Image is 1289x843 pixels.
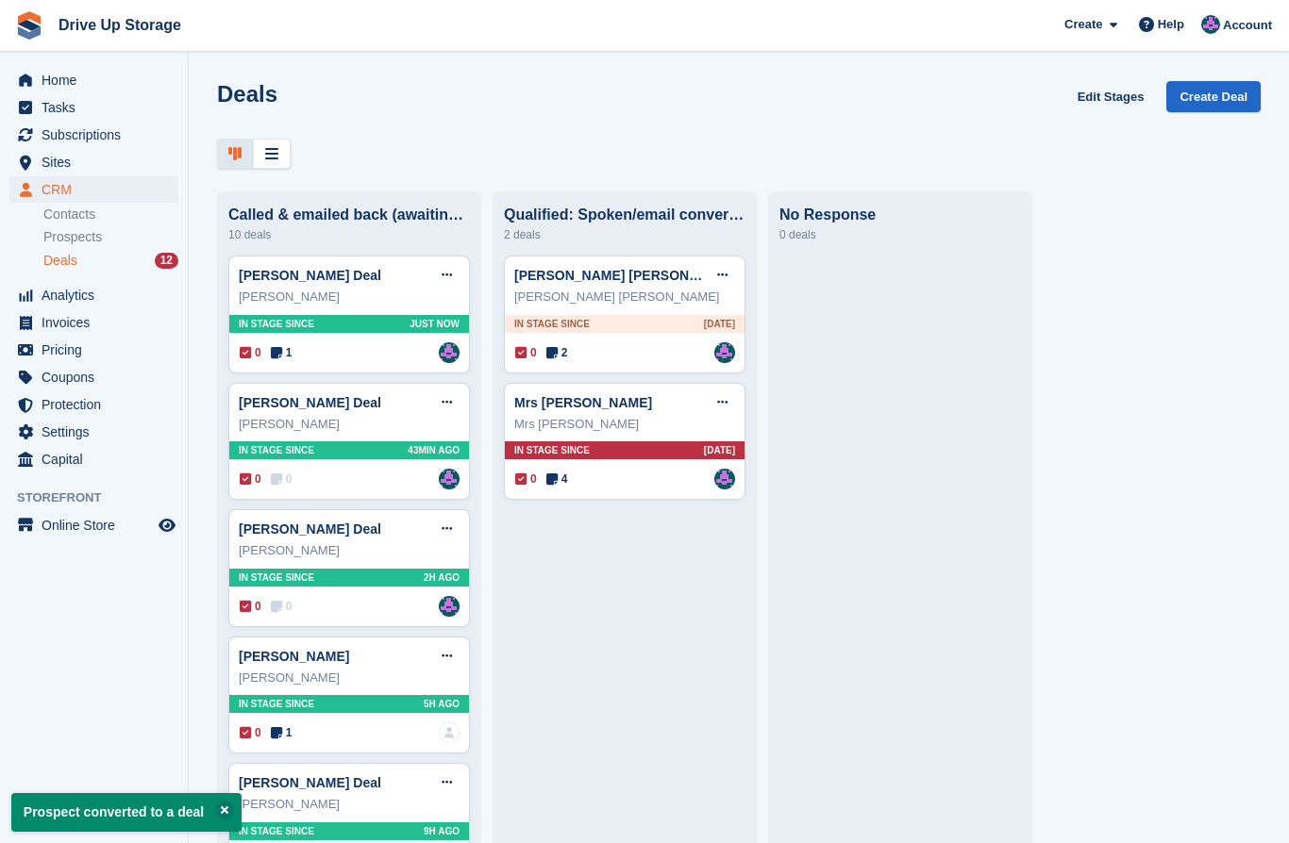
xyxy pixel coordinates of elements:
[43,206,178,223] a: Contacts
[9,94,178,121] a: menu
[439,596,460,617] img: Andy
[42,94,155,121] span: Tasks
[9,122,178,148] a: menu
[779,223,1021,246] div: 0 deals
[504,207,745,223] div: Qualified: Spoken/email conversation with them
[42,446,155,472] span: Capital
[239,443,314,457] span: In stage since
[43,252,77,270] span: Deals
[43,228,102,246] span: Prospects
[9,419,178,445] a: menu
[546,344,568,361] span: 2
[155,253,178,269] div: 12
[228,207,470,223] div: Called & emailed back (awaiting response)
[239,649,349,664] a: [PERSON_NAME]
[11,793,242,832] p: Prospect converted to a deal
[239,570,314,585] span: In stage since
[515,344,537,361] span: 0
[240,598,261,615] span: 0
[42,512,155,538] span: Online Store
[9,149,178,175] a: menu
[714,342,735,363] img: Andy
[239,697,314,711] span: In stage since
[9,282,178,308] a: menu
[217,81,277,107] h1: Deals
[239,775,381,790] a: [PERSON_NAME] Deal
[239,415,460,434] div: [PERSON_NAME]
[9,391,178,418] a: menu
[504,223,745,246] div: 2 deals
[239,669,460,687] div: [PERSON_NAME]
[42,364,155,390] span: Coupons
[1223,16,1272,35] span: Account
[410,317,460,331] span: Just now
[42,122,155,148] span: Subscriptions
[240,471,261,488] span: 0
[42,282,155,308] span: Analytics
[271,471,293,488] span: 0
[1070,81,1152,112] a: Edit Stages
[239,824,314,838] span: In stage since
[1064,15,1102,34] span: Create
[156,514,178,537] a: Preview store
[514,317,590,331] span: In stage since
[9,512,178,538] a: menu
[514,288,735,306] div: [PERSON_NAME] [PERSON_NAME]
[42,149,155,175] span: Sites
[424,824,460,838] span: 9H AGO
[714,469,735,489] img: Andy
[17,488,188,507] span: Storefront
[239,317,314,331] span: In stage since
[239,268,381,283] a: [PERSON_NAME] Deal
[239,395,381,410] a: [PERSON_NAME] Deal
[704,443,735,457] span: [DATE]
[515,471,537,488] span: 0
[1166,81,1261,112] a: Create Deal
[42,67,155,93] span: Home
[546,471,568,488] span: 4
[704,317,735,331] span: [DATE]
[239,541,460,560] div: [PERSON_NAME]
[228,223,470,246] div: 10 deals
[779,207,1021,223] div: No Response
[514,415,735,434] div: Mrs [PERSON_NAME]
[42,309,155,336] span: Invoices
[424,570,460,585] span: 2H AGO
[439,722,460,743] img: deal-assignee-blank
[9,176,178,203] a: menu
[514,395,652,410] a: Mrs [PERSON_NAME]
[9,337,178,363] a: menu
[42,419,155,445] span: Settings
[239,521,381,537] a: [PERSON_NAME] Deal
[514,268,771,283] a: [PERSON_NAME] [PERSON_NAME] Deal
[9,67,178,93] a: menu
[271,598,293,615] span: 0
[439,469,460,489] img: Andy
[271,724,293,741] span: 1
[439,342,460,363] img: Andy
[9,309,178,336] a: menu
[9,364,178,390] a: menu
[1158,15,1184,34] span: Help
[424,697,460,711] span: 5H AGO
[42,176,155,203] span: CRM
[43,227,178,247] a: Prospects
[42,391,155,418] span: Protection
[9,446,178,472] a: menu
[43,251,178,271] a: Deals 12
[240,724,261,741] span: 0
[408,443,460,457] span: 43MIN AGO
[42,337,155,363] span: Pricing
[239,795,460,814] div: [PERSON_NAME]
[514,443,590,457] span: In stage since
[240,344,261,361] span: 0
[271,344,293,361] span: 1
[1201,15,1220,34] img: Andy
[239,288,460,306] div: [PERSON_NAME]
[15,11,43,40] img: stora-icon-8386f47178a22dfd0bd8f6a31ec36ba5ce8667c1dd55bd0f319d3a0aa187defe.svg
